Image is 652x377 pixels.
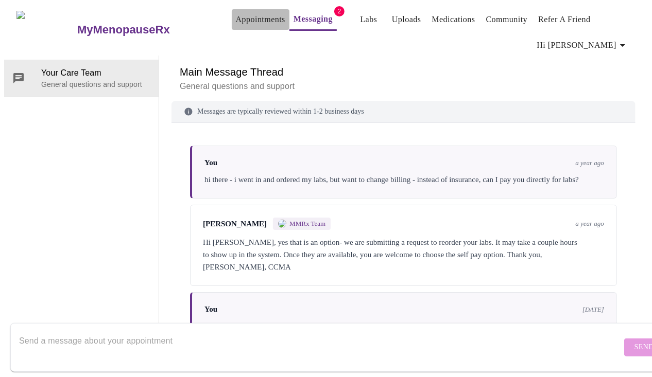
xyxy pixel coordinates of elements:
span: [DATE] [582,306,604,314]
button: Messaging [289,9,337,31]
div: hi there - i went in and ordered my labs, but want to change billing - instead of insurance, can ... [204,173,604,186]
span: a year ago [575,159,604,167]
a: Medications [432,12,475,27]
div: Messages are typically reviewed within 1-2 business days [171,101,636,123]
div: Your Care TeamGeneral questions and support [4,60,159,97]
a: Refer a Friend [538,12,591,27]
button: Labs [352,9,385,30]
span: a year ago [575,220,604,228]
img: MyMenopauseRx Logo [16,11,76,49]
a: Uploads [392,12,421,27]
button: Appointments [232,9,289,30]
h6: Main Message Thread [180,64,627,80]
a: Appointments [236,12,285,27]
img: MMRX [278,220,286,228]
button: Uploads [388,9,425,30]
a: Community [486,12,528,27]
span: Your Care Team [41,67,150,79]
span: You [204,305,217,314]
button: Refer a Friend [534,9,595,30]
textarea: Send a message about your appointment [19,331,622,364]
span: MMRx Team [289,220,325,228]
a: Labs [361,12,378,27]
button: Community [482,9,532,30]
p: General questions and support [41,79,150,89]
span: 2 [334,6,345,16]
h3: MyMenopauseRx [77,23,170,37]
a: Messaging [294,12,333,26]
button: Medications [428,9,479,30]
span: [PERSON_NAME] [203,220,267,228]
div: Hi [PERSON_NAME], yes that is an option- we are submitting a request to reorder your labs. It may... [203,236,604,273]
span: You [204,158,217,167]
p: General questions and support [180,80,627,93]
a: MyMenopauseRx [76,12,211,48]
span: Hi [PERSON_NAME] [537,38,629,52]
button: Hi [PERSON_NAME] [533,35,633,56]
